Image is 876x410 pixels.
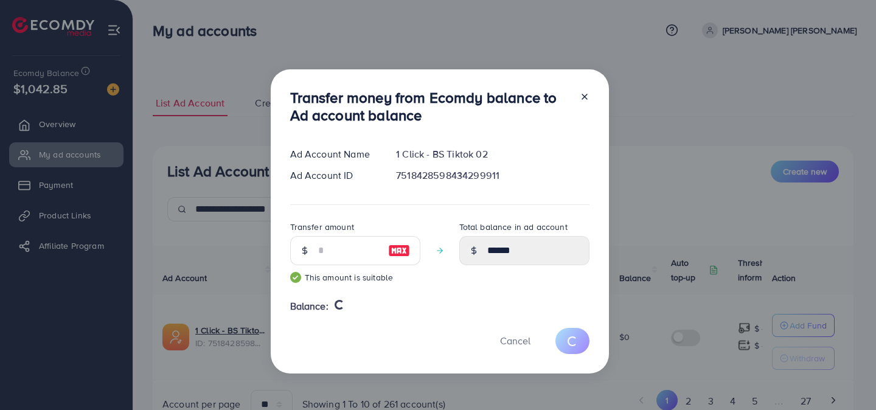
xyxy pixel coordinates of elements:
div: 1 Click - BS Tiktok 02 [386,147,599,161]
label: Total balance in ad account [459,221,568,233]
img: image [388,243,410,258]
small: This amount is suitable [290,271,420,283]
img: guide [290,272,301,283]
div: 7518428598434299911 [386,169,599,182]
label: Transfer amount [290,221,354,233]
span: Cancel [500,334,530,347]
h3: Transfer money from Ecomdy balance to Ad account balance [290,89,570,124]
iframe: Chat [824,355,867,401]
div: Ad Account Name [280,147,387,161]
span: Balance: [290,299,328,313]
div: Ad Account ID [280,169,387,182]
button: Cancel [485,328,546,354]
